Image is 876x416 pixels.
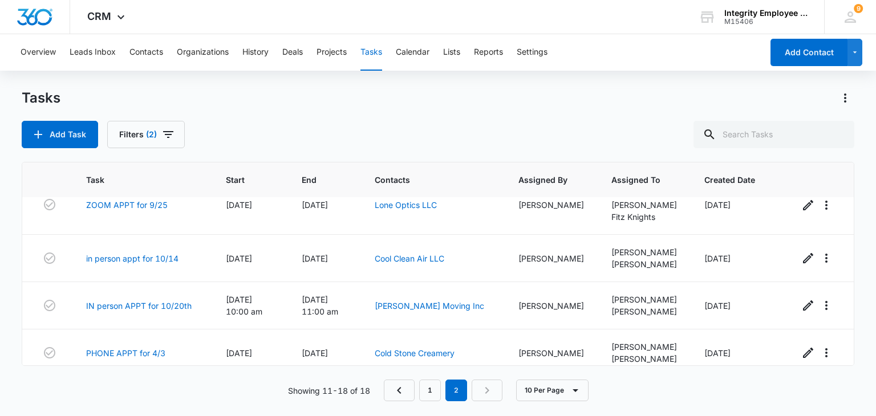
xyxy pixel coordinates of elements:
div: [PERSON_NAME] [611,353,677,365]
a: Cold Stone Creamery [375,348,455,358]
div: Fitz Knights [611,211,677,223]
button: Filters(2) [107,121,185,148]
span: Task [86,174,182,186]
span: Start [226,174,257,186]
a: Lone Optics LLC [375,200,437,210]
div: [PERSON_NAME] [611,305,677,317]
button: Actions [836,89,854,107]
span: Assigned By [518,174,567,186]
a: in person appt for 10/14 [86,252,179,264]
span: [DATE] [704,301,731,311]
em: 2 [445,380,467,401]
button: Overview [21,34,56,71]
button: Lists [443,34,460,71]
div: account name [724,9,808,18]
span: 9 [854,4,863,13]
div: [PERSON_NAME] [518,252,584,264]
span: Assigned To [611,174,660,186]
a: PHONE APPT for 4/3 [86,347,165,359]
p: Showing 11-18 of 18 [288,385,370,397]
div: [PERSON_NAME] [518,347,584,359]
a: IN person APPT for 10/20th [86,300,192,312]
span: [DATE] [704,254,731,263]
span: [DATE] [302,348,328,358]
span: (2) [146,130,157,138]
a: ZOOM APPT for 9/25 [86,199,168,211]
a: Page 1 [419,380,441,401]
div: [PERSON_NAME] [611,293,677,305]
span: [DATE] [226,254,252,263]
button: Contacts [129,34,163,71]
span: [DATE] [226,348,252,358]
span: [DATE] [704,348,731,358]
a: Previous Page [384,380,415,401]
button: 10 Per Page [516,380,589,401]
span: [DATE] [226,200,252,210]
div: [PERSON_NAME] [611,246,677,258]
button: History [242,34,269,71]
div: [PERSON_NAME] [518,300,584,312]
button: Tasks [360,34,382,71]
button: Projects [317,34,347,71]
button: Add Task [22,121,98,148]
span: [DATE] [704,200,731,210]
span: Created Date [704,174,755,186]
div: account id [724,18,808,26]
button: Settings [517,34,547,71]
button: Reports [474,34,503,71]
span: [DATE] [302,200,328,210]
nav: Pagination [384,380,502,401]
div: [PERSON_NAME] [611,199,677,211]
h1: Tasks [22,89,60,107]
a: [PERSON_NAME] Moving Inc [375,301,484,311]
div: [PERSON_NAME] [611,258,677,270]
span: Contacts [375,174,474,186]
button: Calendar [396,34,429,71]
input: Search Tasks [693,121,854,148]
span: [DATE] 11:00 am [302,295,338,316]
div: [PERSON_NAME] [611,341,677,353]
span: End [302,174,331,186]
span: [DATE] [302,254,328,263]
span: CRM [87,10,111,22]
span: [DATE] 10:00 am [226,295,262,316]
button: Organizations [177,34,229,71]
a: Cool Clean Air LLC [375,254,444,263]
button: Deals [282,34,303,71]
div: notifications count [854,4,863,13]
button: Add Contact [770,39,847,66]
div: [PERSON_NAME] [518,199,584,211]
button: Leads Inbox [70,34,116,71]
